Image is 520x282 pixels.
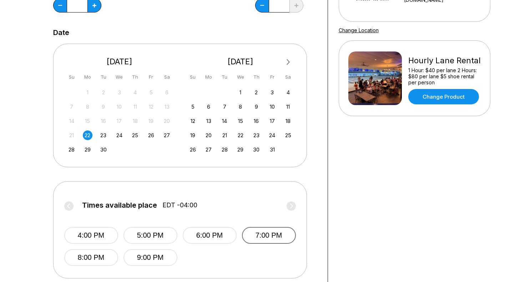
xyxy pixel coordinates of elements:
span: Times available place [82,201,157,209]
a: Change Location [339,27,379,33]
div: Choose Tuesday, October 14th, 2025 [220,116,229,126]
div: Choose Saturday, October 25th, 2025 [283,130,293,140]
div: Su [188,72,198,82]
div: Choose Wednesday, October 22nd, 2025 [236,130,245,140]
div: Choose Saturday, September 27th, 2025 [162,130,172,140]
div: Choose Friday, October 24th, 2025 [267,130,277,140]
div: Choose Sunday, October 19th, 2025 [188,130,198,140]
div: Choose Wednesday, October 29th, 2025 [236,145,245,154]
div: Choose Sunday, October 5th, 2025 [188,102,198,112]
div: Not available Saturday, September 20th, 2025 [162,116,172,126]
div: Not available Tuesday, September 2nd, 2025 [99,88,108,97]
div: Choose Tuesday, October 7th, 2025 [220,102,229,112]
div: Not available Tuesday, September 9th, 2025 [99,102,108,112]
div: [DATE] [185,57,296,66]
div: Choose Friday, October 17th, 2025 [267,116,277,126]
div: Fr [146,72,156,82]
div: Choose Tuesday, October 28th, 2025 [220,145,229,154]
a: Change Product [408,89,479,104]
div: Choose Thursday, October 16th, 2025 [252,116,261,126]
div: Not available Wednesday, September 10th, 2025 [115,102,124,112]
div: Choose Monday, October 27th, 2025 [204,145,213,154]
div: month 2025-10 [187,87,294,154]
div: Choose Sunday, October 12th, 2025 [188,116,198,126]
div: Choose Saturday, October 11th, 2025 [283,102,293,112]
div: Sa [162,72,172,82]
div: Choose Wednesday, October 8th, 2025 [236,102,245,112]
div: Choose Thursday, September 25th, 2025 [130,130,140,140]
button: 6:00 PM [183,227,237,244]
div: month 2025-09 [66,87,173,154]
button: 9:00 PM [123,249,177,266]
div: Choose Monday, October 20th, 2025 [204,130,213,140]
button: 8:00 PM [64,249,118,266]
div: Choose Friday, October 3rd, 2025 [267,88,277,97]
div: Not available Sunday, September 21st, 2025 [67,130,76,140]
div: Not available Tuesday, September 16th, 2025 [99,116,108,126]
div: Choose Saturday, October 18th, 2025 [283,116,293,126]
div: 1 Hour: $40 per lane 2 Hours: $80 per lane $5 shoe rental per person [408,67,481,85]
div: Not available Wednesday, September 3rd, 2025 [115,88,124,97]
div: Not available Sunday, September 7th, 2025 [67,102,76,112]
div: Choose Saturday, October 4th, 2025 [283,88,293,97]
div: Choose Tuesday, September 23rd, 2025 [99,130,108,140]
div: Not available Thursday, September 4th, 2025 [130,88,140,97]
div: Choose Monday, September 29th, 2025 [83,145,92,154]
div: Mo [83,72,92,82]
div: Choose Thursday, October 9th, 2025 [252,102,261,112]
div: Choose Tuesday, October 21st, 2025 [220,130,229,140]
div: Tu [99,72,108,82]
img: Hourly Lane Rental [348,51,402,105]
button: 4:00 PM [64,227,118,244]
div: Not available Friday, September 12th, 2025 [146,102,156,112]
div: Choose Wednesday, October 15th, 2025 [236,116,245,126]
div: Choose Sunday, September 28th, 2025 [67,145,76,154]
div: Not available Thursday, September 11th, 2025 [130,102,140,112]
div: Not available Saturday, September 6th, 2025 [162,88,172,97]
div: Th [130,72,140,82]
div: Not available Friday, September 19th, 2025 [146,116,156,126]
div: Not available Thursday, September 18th, 2025 [130,116,140,126]
label: Date [53,29,69,36]
button: 5:00 PM [123,227,177,244]
div: [DATE] [64,57,175,66]
div: Choose Tuesday, September 30th, 2025 [99,145,108,154]
div: Not available Sunday, September 14th, 2025 [67,116,76,126]
div: Not available Wednesday, September 17th, 2025 [115,116,124,126]
div: Not available Monday, September 1st, 2025 [83,88,92,97]
div: We [115,72,124,82]
div: We [236,72,245,82]
div: Choose Monday, October 6th, 2025 [204,102,213,112]
div: Choose Friday, October 10th, 2025 [267,102,277,112]
div: Not available Saturday, September 13th, 2025 [162,102,172,112]
div: Choose Friday, October 31st, 2025 [267,145,277,154]
div: Choose Monday, October 13th, 2025 [204,116,213,126]
div: Not available Monday, September 8th, 2025 [83,102,92,112]
div: Su [67,72,76,82]
button: 7:00 PM [242,227,296,244]
div: Choose Sunday, October 26th, 2025 [188,145,198,154]
div: Choose Wednesday, September 24th, 2025 [115,130,124,140]
div: Sa [283,72,293,82]
div: Mo [204,72,213,82]
div: Tu [220,72,229,82]
button: Next Month [283,56,294,68]
div: Choose Wednesday, October 1st, 2025 [236,88,245,97]
div: Not available Monday, September 15th, 2025 [83,116,92,126]
div: Th [252,72,261,82]
div: Not available Friday, September 5th, 2025 [146,88,156,97]
span: EDT -04:00 [162,201,197,209]
div: Fr [267,72,277,82]
div: Choose Thursday, October 23rd, 2025 [252,130,261,140]
div: Hourly Lane Rental [408,56,481,65]
div: Choose Monday, September 22nd, 2025 [83,130,92,140]
div: Choose Friday, September 26th, 2025 [146,130,156,140]
div: Choose Thursday, October 30th, 2025 [252,145,261,154]
div: Choose Thursday, October 2nd, 2025 [252,88,261,97]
